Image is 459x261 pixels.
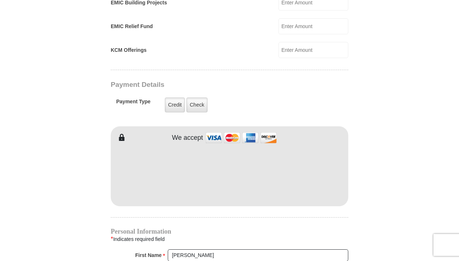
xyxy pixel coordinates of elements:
[111,229,348,234] h4: Personal Information
[111,46,147,54] label: KCM Offerings
[186,97,208,112] label: Check
[172,134,203,142] h4: We accept
[165,97,185,112] label: Credit
[205,130,278,146] img: credit cards accepted
[116,99,151,108] h5: Payment Type
[111,81,297,89] h3: Payment Details
[135,250,162,260] strong: First Name
[111,23,153,30] label: EMIC Relief Fund
[111,234,348,244] div: Indicates required field
[278,18,348,34] input: Enter Amount
[278,42,348,58] input: Enter Amount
